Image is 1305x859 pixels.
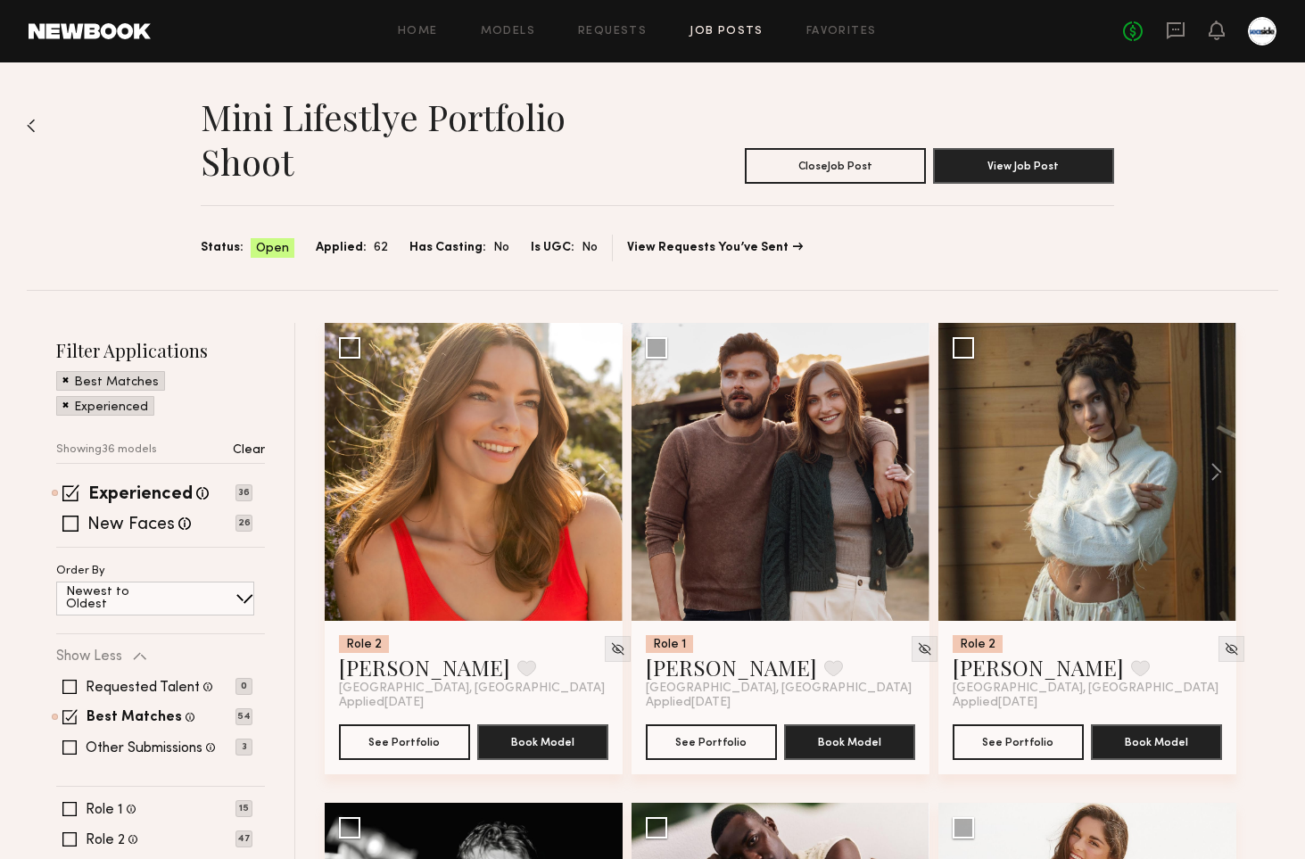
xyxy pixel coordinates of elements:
[953,724,1084,760] button: See Portfolio
[339,635,389,653] div: Role 2
[646,681,912,696] span: [GEOGRAPHIC_DATA], [GEOGRAPHIC_DATA]
[316,238,367,258] span: Applied:
[235,515,252,532] p: 26
[74,376,159,389] p: Best Matches
[233,444,265,457] p: Clear
[690,26,764,37] a: Job Posts
[477,733,608,748] a: Book Model
[784,733,915,748] a: Book Model
[578,26,647,37] a: Requests
[86,741,202,756] label: Other Submissions
[953,696,1222,710] div: Applied [DATE]
[86,803,123,817] label: Role 1
[87,516,175,534] label: New Faces
[398,26,438,37] a: Home
[235,830,252,847] p: 47
[56,444,157,456] p: Showing 36 models
[933,148,1114,184] button: View Job Post
[339,653,510,681] a: [PERSON_NAME]
[235,739,252,756] p: 3
[627,242,803,254] a: View Requests You’ve Sent
[477,724,608,760] button: Book Model
[235,484,252,501] p: 36
[235,678,252,695] p: 0
[646,724,777,760] button: See Portfolio
[806,26,877,37] a: Favorites
[745,148,926,184] button: CloseJob Post
[74,401,148,414] p: Experienced
[1224,641,1239,657] img: Unhide Model
[87,711,182,725] label: Best Matches
[646,635,693,653] div: Role 1
[917,641,932,657] img: Unhide Model
[56,649,122,664] p: Show Less
[784,724,915,760] button: Book Model
[953,653,1124,681] a: [PERSON_NAME]
[646,653,817,681] a: [PERSON_NAME]
[339,724,470,760] button: See Portfolio
[493,238,509,258] span: No
[1091,733,1222,748] a: Book Model
[56,338,265,362] h2: Filter Applications
[235,800,252,817] p: 15
[66,586,172,611] p: Newest to Oldest
[374,238,388,258] span: 62
[86,833,125,847] label: Role 2
[582,238,598,258] span: No
[27,119,36,133] img: Back to previous page
[481,26,535,37] a: Models
[646,696,915,710] div: Applied [DATE]
[256,240,289,258] span: Open
[953,635,1003,653] div: Role 2
[201,238,244,258] span: Status:
[339,681,605,696] span: [GEOGRAPHIC_DATA], [GEOGRAPHIC_DATA]
[201,95,657,184] h1: Mini Lifestlye Portfolio Shoot
[610,641,625,657] img: Unhide Model
[531,238,574,258] span: Is UGC:
[1091,724,1222,760] button: Book Model
[88,486,193,504] label: Experienced
[56,566,105,577] p: Order By
[339,696,608,710] div: Applied [DATE]
[86,681,200,695] label: Requested Talent
[235,708,252,725] p: 54
[409,238,486,258] span: Has Casting:
[953,681,1218,696] span: [GEOGRAPHIC_DATA], [GEOGRAPHIC_DATA]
